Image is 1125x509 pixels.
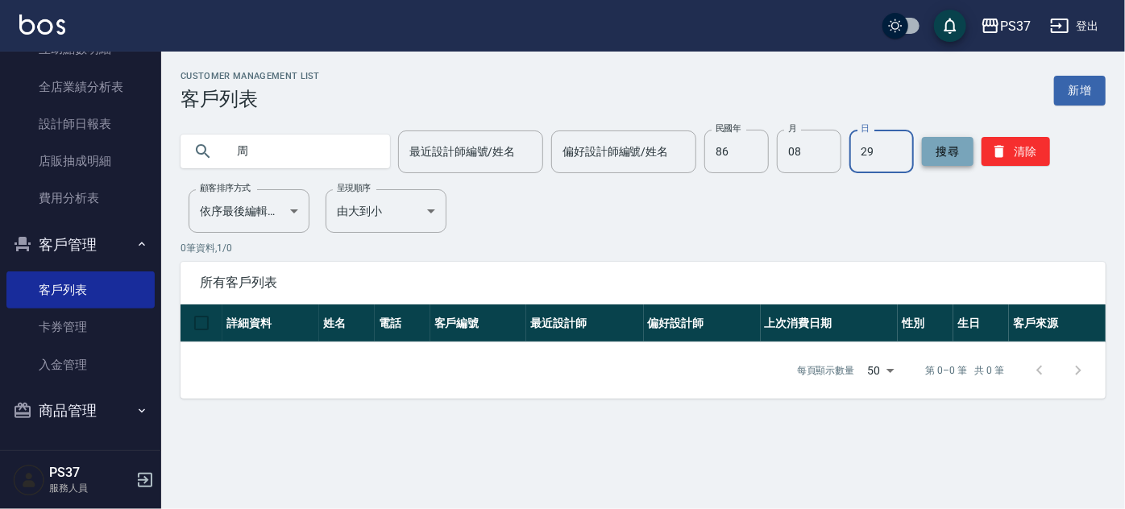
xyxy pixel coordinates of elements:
[200,275,1086,291] span: 所有客戶列表
[1044,11,1106,41] button: 登出
[1000,16,1031,36] div: PS37
[200,182,251,194] label: 顧客排序方式
[6,224,155,266] button: 客戶管理
[375,304,430,342] th: 電話
[982,137,1050,166] button: 清除
[974,10,1037,43] button: PS37
[6,180,155,217] a: 費用分析表
[788,122,796,134] label: 月
[181,71,320,81] h2: Customer Management List
[6,68,155,106] a: 全店業績分析表
[1054,76,1106,106] a: 新增
[6,106,155,143] a: 設計師日報表
[13,464,45,496] img: Person
[898,304,953,342] th: 性別
[926,363,1004,378] p: 第 0–0 筆 共 0 筆
[922,137,973,166] button: 搜尋
[226,130,377,173] input: 搜尋關鍵字
[6,308,155,346] a: 卡券管理
[189,189,309,233] div: 依序最後編輯時間
[1009,304,1106,342] th: 客戶來源
[49,465,131,481] h5: PS37
[861,122,869,134] label: 日
[337,182,371,194] label: 呈現順序
[6,346,155,383] a: 入金管理
[526,304,643,342] th: 最近設計師
[181,88,320,110] h3: 客戶列表
[6,271,155,308] a: 客戶列表
[716,122,741,134] label: 民國年
[326,189,446,233] div: 由大到小
[319,304,375,342] th: 姓名
[6,390,155,432] button: 商品管理
[430,304,527,342] th: 客戶編號
[6,143,155,180] a: 店販抽成明細
[797,363,855,378] p: 每頁顯示數量
[861,349,900,392] div: 50
[49,481,131,495] p: 服務人員
[953,304,1009,342] th: 生日
[222,304,319,342] th: 詳細資料
[644,304,761,342] th: 偏好設計師
[181,241,1106,255] p: 0 筆資料, 1 / 0
[934,10,966,42] button: save
[761,304,899,342] th: 上次消費日期
[19,14,65,35] img: Logo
